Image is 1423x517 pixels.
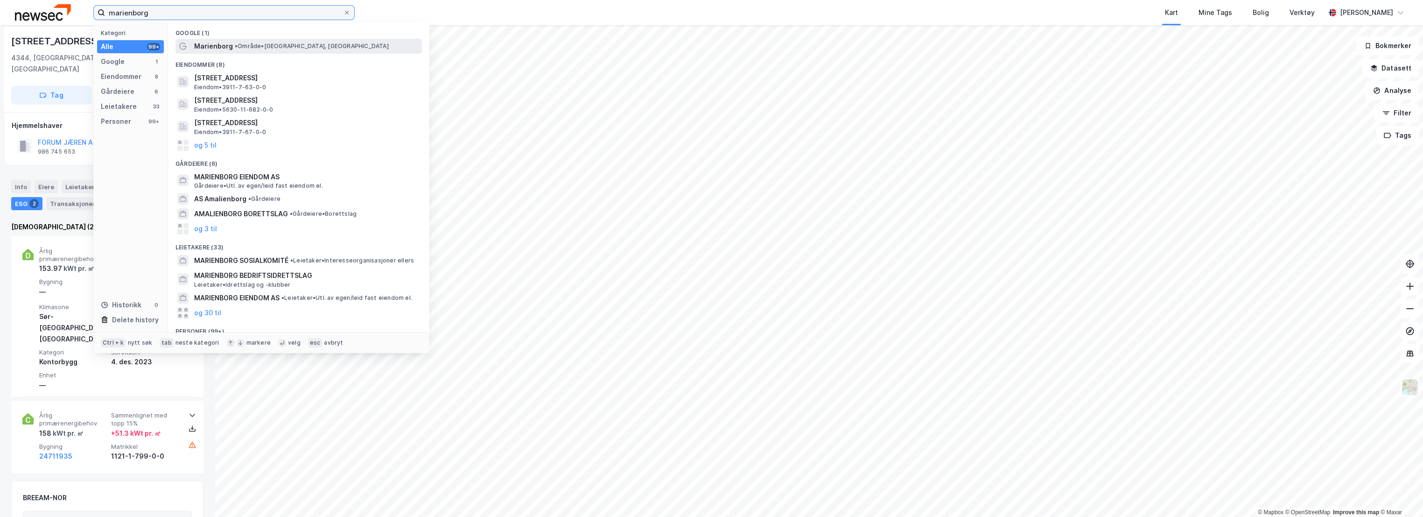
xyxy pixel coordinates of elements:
[168,54,429,71] div: Eiendommer (8)
[111,443,179,451] span: Matrikkel
[194,95,418,106] span: [STREET_ADDRESS]
[101,86,134,97] div: Gårdeiere
[246,339,271,347] div: markere
[101,71,141,82] div: Eiendommer
[160,338,174,347] div: tab
[101,116,131,127] div: Personer
[39,247,107,263] span: Årlig primærenergibehov
[168,22,429,39] div: Google (1)
[168,153,429,170] div: Gårdeiere (6)
[194,117,418,128] span: [STREET_ADDRESS]
[101,56,125,67] div: Google
[51,428,84,439] div: kWt pr. ㎡
[62,263,94,274] div: kWt pr. ㎡
[11,221,203,233] div: [DEMOGRAPHIC_DATA] (2)
[147,118,160,125] div: 99+
[1362,59,1419,78] button: Datasett
[111,428,161,439] div: + 51.3 kWt pr. ㎡
[1374,104,1419,122] button: Filter
[39,380,107,391] div: —
[1333,509,1379,516] a: Improve this map
[62,180,115,193] div: Leietakere
[194,255,288,266] span: MARIENBORG SOSIALKOMITÉ
[111,411,179,428] span: Sammenlignet med topp 15%
[153,301,160,309] div: 0
[290,210,293,217] span: •
[235,42,389,50] span: Område • [GEOGRAPHIC_DATA], [GEOGRAPHIC_DATA]
[39,263,94,274] div: 153.97
[39,443,107,451] span: Bygning
[153,58,160,65] div: 1
[39,428,84,439] div: 158
[101,338,126,347] div: Ctrl + k
[39,278,107,286] span: Bygning
[153,88,160,95] div: 6
[12,120,203,131] div: Hjemmelshaver
[1165,7,1178,18] div: Kart
[194,41,233,52] span: Marienborg
[194,292,280,304] span: MARIENBORG EIENDOM AS
[194,223,217,234] button: og 3 til
[101,299,141,311] div: Historikk
[153,103,160,110] div: 33
[324,339,343,347] div: avbryt
[168,236,429,253] div: Leietakere (33)
[281,294,412,302] span: Leietaker • Utl. av egen/leid fast eiendom el.
[194,307,221,319] button: og 30 til
[39,311,107,345] div: Sør-[GEOGRAPHIC_DATA], [GEOGRAPHIC_DATA]
[101,29,164,36] div: Kategori
[101,41,113,52] div: Alle
[39,411,107,428] span: Årlig primærenergibehov
[290,210,357,218] span: Gårdeiere • Borettslag
[1258,509,1283,516] a: Mapbox
[112,314,159,326] div: Delete history
[101,101,137,112] div: Leietakere
[153,73,160,80] div: 8
[194,84,266,91] span: Eiendom • 3911-7-63-0-0
[39,286,107,297] div: —
[281,294,284,301] span: •
[11,52,166,75] div: 4344, [GEOGRAPHIC_DATA], [GEOGRAPHIC_DATA]
[39,356,107,368] div: Kontorbygg
[128,339,153,347] div: nytt søk
[194,281,290,289] span: Leietaker • Idrettslag og -klubber
[248,195,251,202] span: •
[46,197,110,210] div: Transaksjoner
[105,6,343,20] input: Søk på adresse, matrikkel, gårdeiere, leietakere eller personer
[235,42,238,50] span: •
[194,193,246,205] span: AS Amalienborg
[1376,472,1423,517] iframe: Chat Widget
[1376,126,1419,145] button: Tags
[11,34,103,49] div: [STREET_ADDRESS]
[168,320,429,337] div: Personer (99+)
[1285,509,1331,516] a: OpenStreetMap
[1356,36,1419,55] button: Bokmerker
[194,171,418,183] span: MARIENBORG EIENDOM AS
[1199,7,1232,18] div: Mine Tags
[194,140,217,151] button: og 5 til
[1401,378,1419,396] img: Z
[1376,472,1423,517] div: Kontrollprogram for chat
[194,270,418,281] span: MARIENBORG BEDRIFTSIDRETTSLAG
[39,348,107,356] span: Kategori
[290,257,293,264] span: •
[194,72,418,84] span: [STREET_ADDRESS]
[111,356,179,368] div: 4. des. 2023
[39,303,107,311] span: Klimasone
[147,43,160,50] div: 99+
[194,182,323,190] span: Gårdeiere • Utl. av egen/leid fast eiendom el.
[248,195,280,203] span: Gårdeiere
[38,148,75,156] div: 986 745 653
[1365,81,1419,100] button: Analyse
[288,339,301,347] div: velg
[35,180,58,193] div: Eiere
[1340,7,1393,18] div: [PERSON_NAME]
[15,4,71,21] img: newsec-logo.f6e21ccffca1b3a03d2d.png
[39,371,107,379] span: Enhet
[11,86,91,105] button: Tag
[11,180,31,193] div: Info
[175,339,219,347] div: neste kategori
[11,197,42,210] div: ESG
[111,451,179,462] div: 1121-1-799-0-0
[1290,7,1315,18] div: Verktøy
